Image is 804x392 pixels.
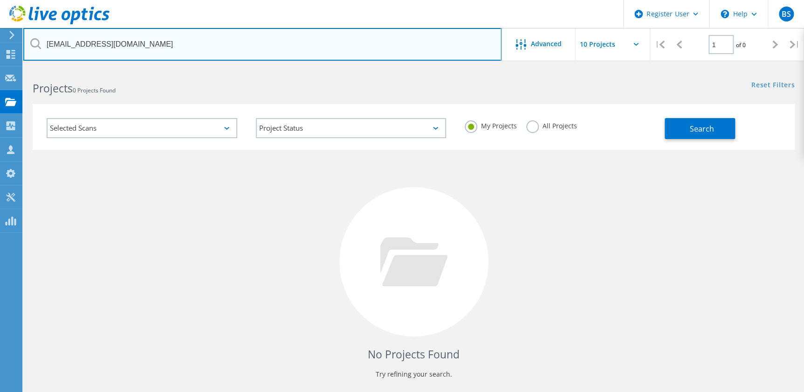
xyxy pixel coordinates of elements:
label: All Projects [526,120,577,129]
span: BS [781,10,790,18]
div: Project Status [256,118,447,138]
h4: No Projects Found [42,347,785,362]
div: | [785,28,804,61]
div: Selected Scans [47,118,237,138]
b: Projects [33,81,73,96]
svg: \n [721,10,729,18]
a: Reset Filters [751,82,795,90]
span: Advanced [531,41,562,47]
span: 0 Projects Found [73,86,116,94]
button: Search [665,118,735,139]
span: Search [689,124,714,134]
p: Try refining your search. [42,367,785,382]
input: Search projects by name, owner, ID, company, etc [23,28,502,61]
a: Live Optics Dashboard [9,20,110,26]
label: My Projects [465,120,517,129]
span: of 0 [736,41,746,49]
div: | [650,28,669,61]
